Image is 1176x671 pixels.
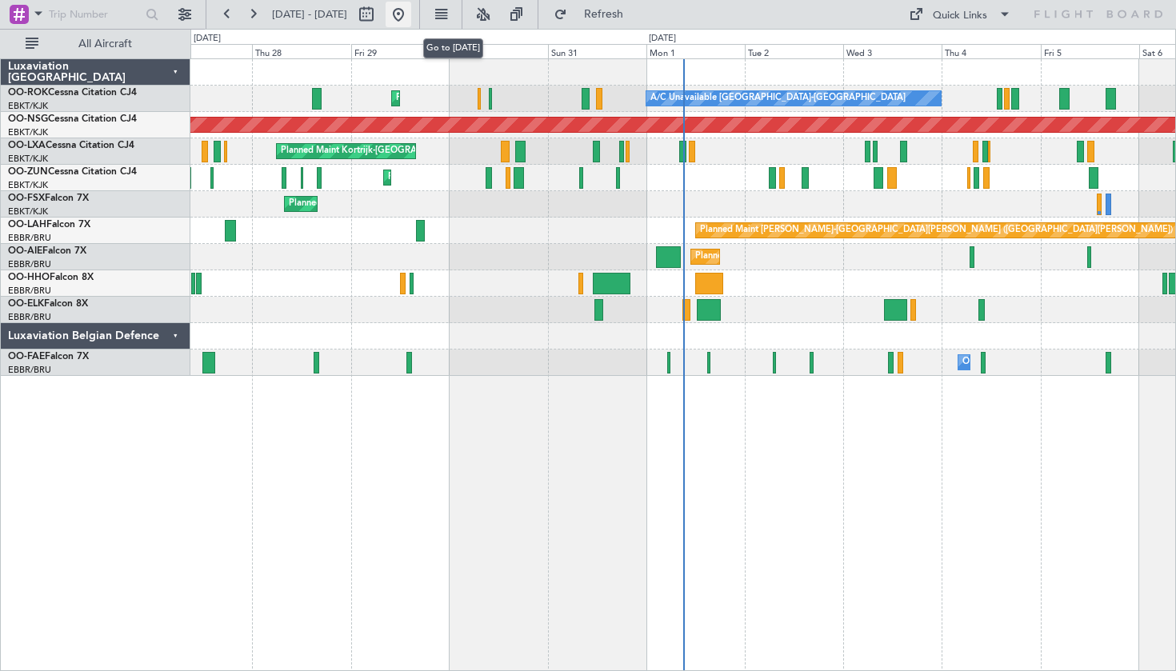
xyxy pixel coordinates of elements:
a: EBKT/KJK [8,206,48,218]
div: Thu 4 [942,44,1040,58]
a: OO-FAEFalcon 7X [8,352,89,361]
div: Planned Maint Kortrijk-[GEOGRAPHIC_DATA] [388,166,574,190]
div: Mon 1 [646,44,745,58]
a: OO-AIEFalcon 7X [8,246,86,256]
div: Fri 29 [351,44,450,58]
div: Fri 5 [1041,44,1139,58]
a: EBKT/KJK [8,153,48,165]
div: A/C Unavailable [GEOGRAPHIC_DATA]-[GEOGRAPHIC_DATA] [650,86,906,110]
button: Refresh [546,2,642,27]
a: EBBR/BRU [8,311,51,323]
a: EBKT/KJK [8,126,48,138]
span: OO-AIE [8,246,42,256]
div: Tue 2 [745,44,843,58]
div: Sat 30 [450,44,548,58]
div: Wed 3 [843,44,942,58]
div: Planned Maint [GEOGRAPHIC_DATA] ([GEOGRAPHIC_DATA]) [695,245,947,269]
span: OO-ROK [8,88,48,98]
button: All Aircraft [18,31,174,57]
span: Refresh [570,9,638,20]
a: OO-ZUNCessna Citation CJ4 [8,167,137,177]
a: EBBR/BRU [8,232,51,244]
a: OO-HHOFalcon 8X [8,273,94,282]
span: OO-HHO [8,273,50,282]
div: Quick Links [933,8,987,24]
span: [DATE] - [DATE] [272,7,347,22]
a: EBBR/BRU [8,285,51,297]
div: Planned Maint Kortrijk-[GEOGRAPHIC_DATA] [396,86,582,110]
a: EBKT/KJK [8,179,48,191]
div: Go to [DATE] [423,38,483,58]
a: EBKT/KJK [8,100,48,112]
div: [DATE] [649,32,676,46]
div: Owner Melsbroek Air Base [962,350,1071,374]
div: [DATE] [194,32,221,46]
span: OO-FSX [8,194,45,203]
span: OO-LXA [8,141,46,150]
a: OO-NSGCessna Citation CJ4 [8,114,137,124]
div: Planned Maint Kortrijk-[GEOGRAPHIC_DATA] [281,139,467,163]
input: Trip Number [49,2,141,26]
span: OO-ELK [8,299,44,309]
div: Wed 27 [154,44,252,58]
a: OO-ELKFalcon 8X [8,299,88,309]
div: Thu 28 [252,44,350,58]
div: Planned Maint Kortrijk-[GEOGRAPHIC_DATA] [289,192,475,216]
span: OO-NSG [8,114,48,124]
a: OO-ROKCessna Citation CJ4 [8,88,137,98]
a: OO-LAHFalcon 7X [8,220,90,230]
div: Planned Maint [PERSON_NAME]-[GEOGRAPHIC_DATA][PERSON_NAME] ([GEOGRAPHIC_DATA][PERSON_NAME]) [700,218,1173,242]
span: All Aircraft [42,38,169,50]
span: OO-FAE [8,352,45,361]
span: OO-LAH [8,220,46,230]
button: Quick Links [901,2,1019,27]
a: EBBR/BRU [8,258,51,270]
span: OO-ZUN [8,167,48,177]
a: EBBR/BRU [8,364,51,376]
div: Sun 31 [548,44,646,58]
a: OO-LXACessna Citation CJ4 [8,141,134,150]
a: OO-FSXFalcon 7X [8,194,89,203]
